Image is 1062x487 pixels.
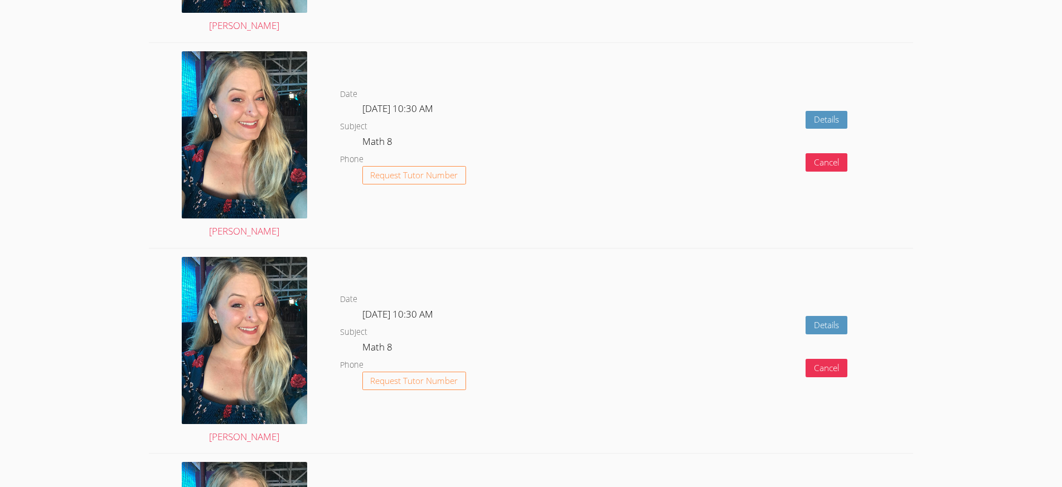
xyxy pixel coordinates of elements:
dt: Subject [340,120,367,134]
a: [PERSON_NAME] [182,51,307,240]
button: Request Tutor Number [362,372,467,390]
button: Cancel [806,153,847,172]
span: Request Tutor Number [370,171,458,179]
img: avatar.png [182,257,307,424]
a: Details [806,111,847,129]
span: Request Tutor Number [370,377,458,385]
dt: Subject [340,325,367,339]
dt: Date [340,293,357,306]
dd: Math 8 [362,134,395,153]
dt: Phone [340,358,363,372]
button: Cancel [806,359,847,377]
button: Request Tutor Number [362,166,467,184]
img: avatar.png [182,51,307,218]
a: [PERSON_NAME] [182,257,307,445]
dt: Phone [340,153,363,167]
span: [DATE] 10:30 AM [362,102,433,115]
span: [DATE] 10:30 AM [362,308,433,320]
dd: Math 8 [362,339,395,358]
a: Details [806,316,847,334]
dt: Date [340,87,357,101]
